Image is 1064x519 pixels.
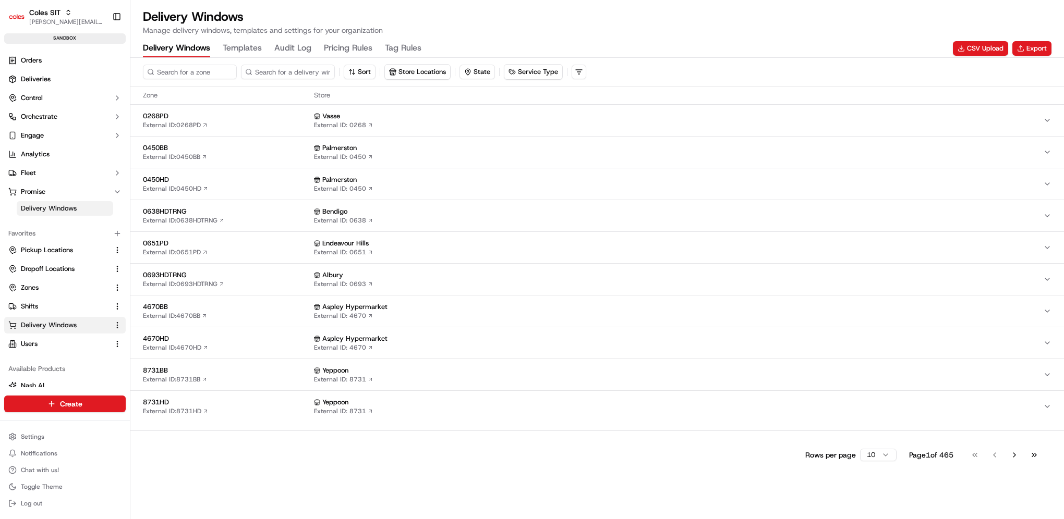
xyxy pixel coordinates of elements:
button: Pricing Rules [324,40,372,57]
button: Pickup Locations [4,242,126,258]
span: Nash AI [21,381,44,390]
span: Deliveries [21,75,51,84]
div: Available Products [4,361,126,377]
a: Powered byPylon [74,176,126,184]
a: 💻API Documentation [84,147,172,166]
img: Coles SIT [8,8,25,25]
a: Shifts [8,302,109,311]
span: Aspley Hypermarket [322,334,388,343]
a: Nash AI [8,381,122,390]
span: Bendigo [322,207,347,216]
span: Create [60,399,82,409]
span: Yeppoon [322,398,348,407]
a: External ID:4670BB [143,312,208,320]
span: Knowledge Base [21,151,80,162]
span: Pickup Locations [21,245,73,255]
span: 0450BB [143,143,310,153]
button: Create [4,396,126,412]
div: 💻 [88,152,96,160]
span: Palmerston [322,143,357,153]
button: 8731BBExternal ID:8731BB YeppoonExternal ID: 8731 [130,359,1064,390]
button: Orchestrate [4,108,126,125]
button: Store Locations [385,65,450,79]
a: Delivery Windows [17,201,113,216]
span: Yeppoon [322,366,348,375]
span: Pylon [104,177,126,184]
input: Search for a zone [143,65,237,79]
span: 4670HD [143,334,310,343]
a: External ID: 0651 [314,248,373,256]
span: Settings [21,433,44,441]
button: Fleet [4,165,126,181]
span: Promise [21,187,45,196]
span: Shifts [21,302,38,311]
a: External ID: 8731 [314,375,373,384]
button: Dropoff Locations [4,261,126,277]
a: External ID: 4670 [314,312,373,320]
a: External ID:0268PD [143,121,208,129]
a: Zones [8,283,109,292]
a: External ID: 0450 [314,153,373,161]
span: [PERSON_NAME][EMAIL_ADDRESS][PERSON_NAME][PERSON_NAME][DOMAIN_NAME] [29,18,104,26]
span: Coles SIT [29,7,61,18]
button: Engage [4,127,126,144]
button: Chat with us! [4,463,126,477]
img: 1736555255976-a54dd68f-1ca7-489b-9aae-adbdc363a1c4 [10,100,29,118]
a: External ID: 0268 [314,121,373,129]
button: Control [4,90,126,106]
span: Orders [21,56,42,65]
span: Endeavour Hills [322,239,369,248]
button: 0268PDExternal ID:0268PD VasseExternal ID: 0268 [130,105,1064,136]
span: Aspley Hypermarket [322,302,388,312]
p: Welcome 👋 [10,42,190,58]
span: Analytics [21,150,50,159]
a: Delivery Windows [8,320,109,330]
button: Toggle Theme [4,479,126,494]
span: 4670BB [143,302,310,312]
h1: Delivery Windows [143,8,383,25]
a: Pickup Locations [8,245,109,255]
span: 0268PD [143,112,310,121]
a: External ID:0693HDTRNG [143,280,225,288]
span: Store [314,91,1051,100]
button: Settings [4,429,126,444]
button: Audit Log [274,40,311,57]
button: Delivery Windows [4,317,126,333]
a: External ID:8731HD [143,407,209,415]
a: External ID: 0638 [314,216,373,225]
input: Got a question? Start typing here... [27,67,188,78]
input: Search for a delivery window [241,65,335,79]
button: CSV Upload [953,41,1008,56]
button: Nash AI [4,377,126,394]
span: Zone [143,91,310,100]
button: 4670HDExternal ID:4670HD Aspley HypermarketExternal ID: 4670 [130,327,1064,359]
span: Dropoff Locations [21,264,75,274]
a: External ID: 8731 [314,407,373,415]
span: Delivery Windows [21,320,77,330]
a: External ID:8731BB [143,375,208,384]
span: Delivery Windows [21,204,77,213]
button: Templates [223,40,262,57]
span: Albury [322,270,343,280]
button: Sort [344,65,376,79]
button: Notifications [4,446,126,461]
button: Start new chat [177,103,190,115]
span: 8731HD [143,398,310,407]
button: Tag Rules [385,40,421,57]
span: 0651PD [143,239,310,248]
div: Favorites [4,225,126,242]
p: Rows per page [805,450,856,460]
button: 0638HDTRNGExternal ID:0638HDTRNG BendigoExternal ID: 0638 [130,200,1064,231]
a: External ID: 0693 [314,280,373,288]
div: sandbox [4,33,126,44]
button: 8731HDExternal ID:8731HD YeppoonExternal ID: 8731 [130,391,1064,422]
a: Deliveries [4,71,126,88]
a: External ID: 0450 [314,184,373,193]
div: Page 1 of 465 [909,450,953,460]
button: 4670BBExternal ID:4670BB Aspley HypermarketExternal ID: 4670 [130,295,1064,327]
span: 0450HD [143,175,310,184]
button: Export [1012,41,1051,56]
span: 0638HDTRNG [143,207,310,216]
span: Log out [21,499,42,508]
